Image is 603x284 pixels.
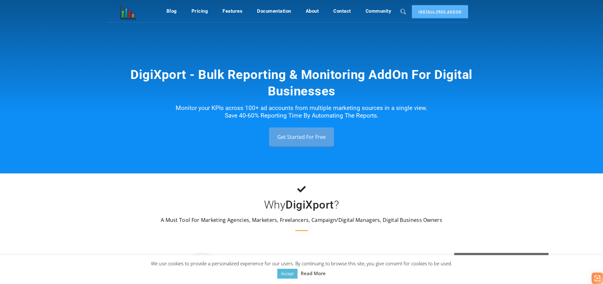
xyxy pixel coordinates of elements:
[333,5,351,17] a: Contact
[366,5,392,17] a: Community
[306,5,319,17] a: About
[301,269,326,277] a: Read More
[412,5,468,19] a: Install Free Addon
[277,269,298,279] a: Accept
[151,260,452,276] span: We use cookies to provide a personalized experience for our users. By continuing to browse this s...
[286,198,334,211] b: DigiXport
[192,5,208,17] a: Pricing
[121,67,482,100] h1: DigiXport - Bulk Reporting & Monitoring AddOn For Digital Businesses
[269,127,334,146] a: Get Started For Free
[257,5,291,17] a: Documentation
[571,254,603,284] div: Widget de chat
[571,254,603,284] iframe: Chat Widget
[166,5,177,17] a: Blog
[223,5,242,17] a: Features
